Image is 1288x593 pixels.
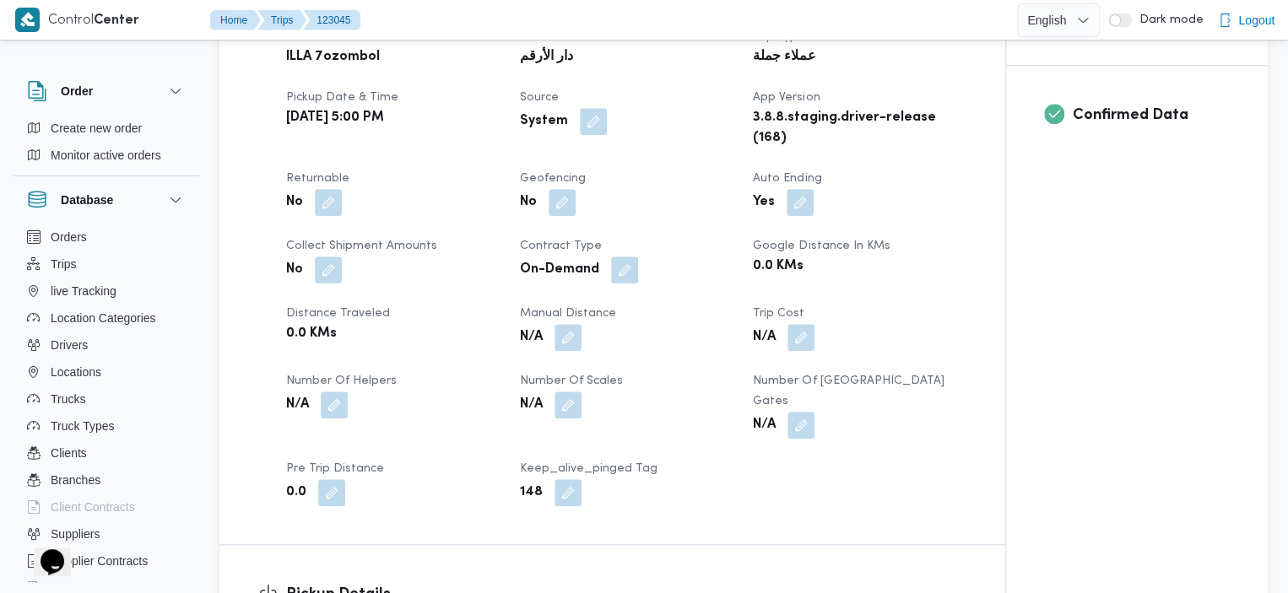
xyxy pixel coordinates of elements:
button: Location Categories [20,305,192,332]
b: 3.8.8.staging.driver-release (168) [753,108,963,148]
button: Suppliers [20,520,192,547]
span: Trips [51,254,77,274]
button: Order [27,81,186,101]
img: X8yXhbKr1z7QwAAAABJRU5ErkJggg== [15,8,40,32]
span: Create new order [51,118,142,138]
span: Number of [GEOGRAPHIC_DATA] Gates [753,375,944,407]
span: Geofencing [520,173,586,184]
button: Logout [1211,3,1281,37]
b: 0.0 KMs [286,324,337,344]
b: [DATE] 5:00 PM [286,108,384,128]
span: Client Contracts [51,497,135,517]
b: N/A [753,415,776,435]
b: No [286,260,303,280]
b: N/A [520,327,543,348]
span: Source [520,92,559,103]
b: N/A [520,395,543,415]
button: Truck Types [20,412,192,439]
button: Create new order [20,115,192,142]
span: Logout [1238,10,1274,30]
button: Client Contracts [20,493,192,520]
button: Home [210,10,261,30]
b: عملاء جملة [753,47,815,67]
b: N/A [286,395,309,415]
span: Locations [51,362,101,382]
span: Contract Type [520,240,602,251]
b: No [520,192,537,213]
span: Suppliers [51,524,100,544]
span: Branches [51,470,100,490]
button: live Tracking [20,278,192,305]
span: Google distance in KMs [753,240,890,251]
span: Distance Traveled [286,308,390,319]
button: Trips [20,251,192,278]
span: Manual Distance [520,308,616,319]
button: Monitor active orders [20,142,192,169]
span: Auto Ending [753,173,821,184]
span: Location Categories [51,308,156,328]
span: Monitor active orders [51,145,161,165]
button: Locations [20,358,192,385]
span: Trip Cost [753,308,804,319]
span: Returnable [286,173,349,184]
span: Collect Shipment Amounts [286,240,437,251]
button: Drivers [20,332,192,358]
span: Supplier Contracts [51,551,148,571]
button: Trips [257,10,306,30]
b: No [286,192,303,213]
div: Order [14,115,199,175]
button: Trucks [20,385,192,412]
b: Yes [753,192,775,213]
b: ILLA 7ozombol [286,47,380,67]
b: 148 [520,482,543,503]
button: Orders [20,224,192,251]
b: System [520,111,568,132]
b: 0.0 KMs [753,256,804,277]
span: Number of Scales [520,375,623,386]
iframe: chat widget [17,526,71,576]
b: Center [94,14,139,27]
span: Pickup date & time [286,92,398,103]
span: Drivers [51,335,88,355]
button: Branches [20,466,192,493]
span: Pre Trip Distance [286,463,384,474]
span: Number of Helpers [286,375,397,386]
span: Orders [51,227,87,247]
b: 0.0 [286,482,306,503]
span: Dark mode [1132,13,1203,27]
span: keep_alive_pinged Tag [520,463,658,474]
b: دار الأرقم [520,47,573,67]
span: Clients [51,443,87,463]
span: Truck Types [51,416,114,436]
span: Trucks [51,389,85,409]
button: Database [27,190,186,210]
div: Database [14,224,199,589]
span: App Version [753,92,820,103]
h3: Order [61,81,93,101]
h3: Database [61,190,113,210]
button: 123045 [303,10,360,30]
button: Supplier Contracts [20,547,192,574]
span: live Tracking [51,281,116,301]
b: N/A [753,327,776,348]
button: Clients [20,439,192,466]
h3: Confirmed Data [1073,104,1230,127]
b: On-Demand [520,260,599,280]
